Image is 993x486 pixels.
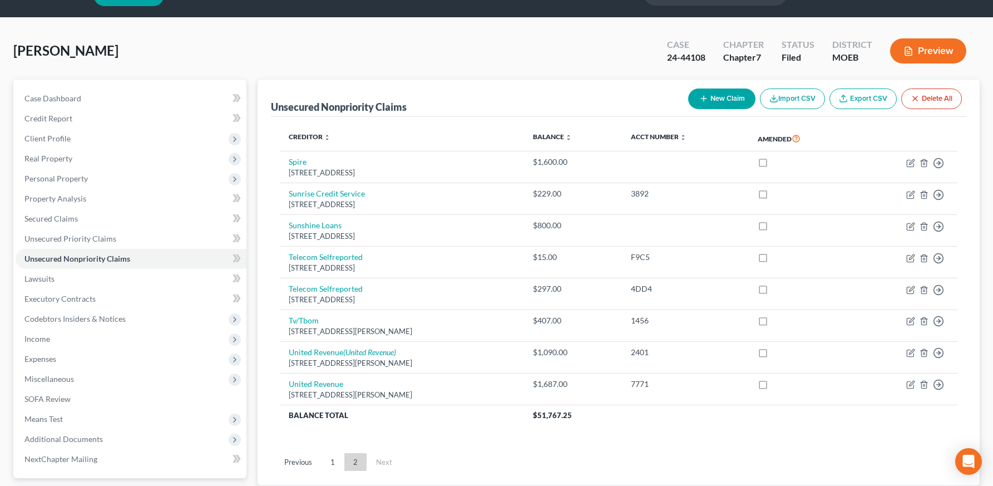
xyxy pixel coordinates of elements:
[24,194,86,203] span: Property Analysis
[533,379,613,390] div: $1,687.00
[24,154,72,163] span: Real Property
[890,38,966,63] button: Preview
[289,231,515,242] div: [STREET_ADDRESS]
[533,315,613,326] div: $407.00
[533,188,613,199] div: $229.00
[24,294,96,303] span: Executory Contracts
[24,414,63,424] span: Means Test
[533,347,613,358] div: $1,090.00
[16,289,246,309] a: Executory Contracts
[289,252,363,262] a: Telecom Selfreported
[756,52,761,62] span: 7
[289,199,515,210] div: [STREET_ADDRESS]
[271,100,407,114] div: Unsecured Nonpriority Claims
[533,411,572,420] span: $51,767.25
[533,283,613,294] div: $297.00
[24,374,74,384] span: Miscellaneous
[723,51,764,64] div: Chapter
[280,405,524,425] th: Balance Total
[565,134,572,141] i: unfold_more
[631,283,740,294] div: 4DD4
[289,132,330,141] a: Creditor unfold_more
[289,347,396,357] a: United Revenue(United Revenue)
[16,249,246,269] a: Unsecured Nonpriority Claims
[24,314,126,323] span: Codebtors Insiders & Notices
[24,434,103,444] span: Additional Documents
[631,347,740,358] div: 2401
[289,284,363,293] a: Telecom Selfreported
[324,134,330,141] i: unfold_more
[631,315,740,326] div: 1456
[289,220,342,230] a: Sunshine Loans
[322,453,344,471] a: 1
[24,274,55,283] span: Lawsuits
[344,453,367,471] a: 2
[16,449,246,469] a: NextChapter Mailing
[289,316,319,325] a: Tv/Tbom
[289,157,307,166] a: Spire
[16,89,246,109] a: Case Dashboard
[16,389,246,409] a: SOFA Review
[631,379,740,390] div: 7771
[533,132,572,141] a: Balance unfold_more
[533,252,613,263] div: $15.00
[24,394,71,404] span: SOFA Review
[24,174,88,183] span: Personal Property
[16,269,246,289] a: Lawsuits
[832,51,872,64] div: MOEB
[24,334,50,343] span: Income
[533,156,613,168] div: $1,600.00
[667,38,705,51] div: Case
[289,390,515,400] div: [STREET_ADDRESS][PERSON_NAME]
[13,42,118,58] span: [PERSON_NAME]
[533,220,613,231] div: $800.00
[275,453,321,471] a: Previous
[24,94,81,103] span: Case Dashboard
[832,38,872,51] div: District
[901,89,962,109] button: Delete All
[289,326,515,337] div: [STREET_ADDRESS][PERSON_NAME]
[667,51,705,64] div: 24-44108
[24,234,116,243] span: Unsecured Priority Claims
[24,134,71,143] span: Client Profile
[16,209,246,229] a: Secured Claims
[289,168,515,178] div: [STREET_ADDRESS]
[289,358,515,369] div: [STREET_ADDRESS][PERSON_NAME]
[631,188,740,199] div: 3892
[955,448,982,475] div: Open Intercom Messenger
[24,454,97,464] span: NextChapter Mailing
[24,254,130,263] span: Unsecured Nonpriority Claims
[749,126,853,151] th: Amended
[24,354,56,364] span: Expenses
[289,263,515,273] div: [STREET_ADDRESS]
[782,51,814,64] div: Filed
[631,132,686,141] a: Acct Number unfold_more
[782,38,814,51] div: Status
[289,189,365,198] a: Sunrise Credit Service
[24,214,78,223] span: Secured Claims
[16,189,246,209] a: Property Analysis
[688,89,755,109] button: New Claim
[760,89,825,109] button: Import CSV
[343,347,396,357] i: (United Revenue)
[24,114,72,123] span: Credit Report
[723,38,764,51] div: Chapter
[289,294,515,305] div: [STREET_ADDRESS]
[16,109,246,129] a: Credit Report
[289,379,343,389] a: United Revenue
[631,252,740,263] div: F9C5
[680,134,686,141] i: unfold_more
[829,89,897,109] a: Export CSV
[16,229,246,249] a: Unsecured Priority Claims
